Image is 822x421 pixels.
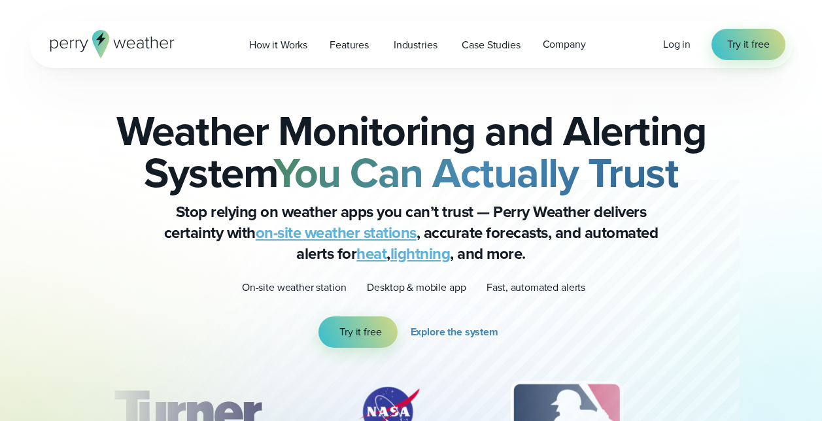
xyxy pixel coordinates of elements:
[318,316,397,348] a: Try it free
[242,280,347,295] p: On-site weather station
[727,37,769,52] span: Try it free
[663,37,691,52] a: Log in
[462,37,520,53] span: Case Studies
[451,31,531,58] a: Case Studies
[273,142,678,203] strong: You Can Actually Trust
[356,242,386,265] a: heat
[256,221,417,244] a: on-site weather stations
[238,31,318,58] a: How it Works
[543,37,586,52] span: Company
[95,110,728,194] h2: Weather Monitoring and Alerting System
[330,37,369,53] span: Features
[487,280,585,295] p: Fast, automated alerts
[711,29,785,60] a: Try it free
[394,37,437,53] span: Industries
[411,324,498,340] span: Explore the system
[390,242,451,265] a: lightning
[411,316,504,348] a: Explore the system
[367,280,466,295] p: Desktop & mobile app
[339,324,381,340] span: Try it free
[249,37,307,53] span: How it Works
[150,201,673,264] p: Stop relying on weather apps you can’t trust — Perry Weather delivers certainty with , accurate f...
